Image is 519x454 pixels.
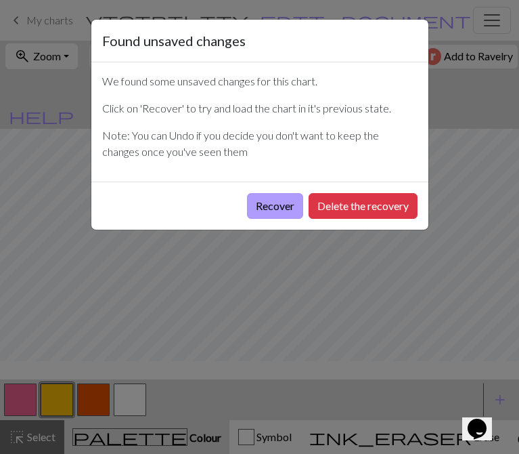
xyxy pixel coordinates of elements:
button: Delete the recovery [309,193,418,219]
button: Recover [247,193,303,219]
iframe: chat widget [462,400,505,440]
p: Click on 'Recover' to try and load the chart in it's previous state. [102,100,418,117]
p: We found some unsaved changes for this chart. [102,73,418,89]
h5: Found unsaved changes [102,30,246,51]
p: Note: You can Undo if you decide you don't want to keep the changes once you've seen them [102,127,418,160]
